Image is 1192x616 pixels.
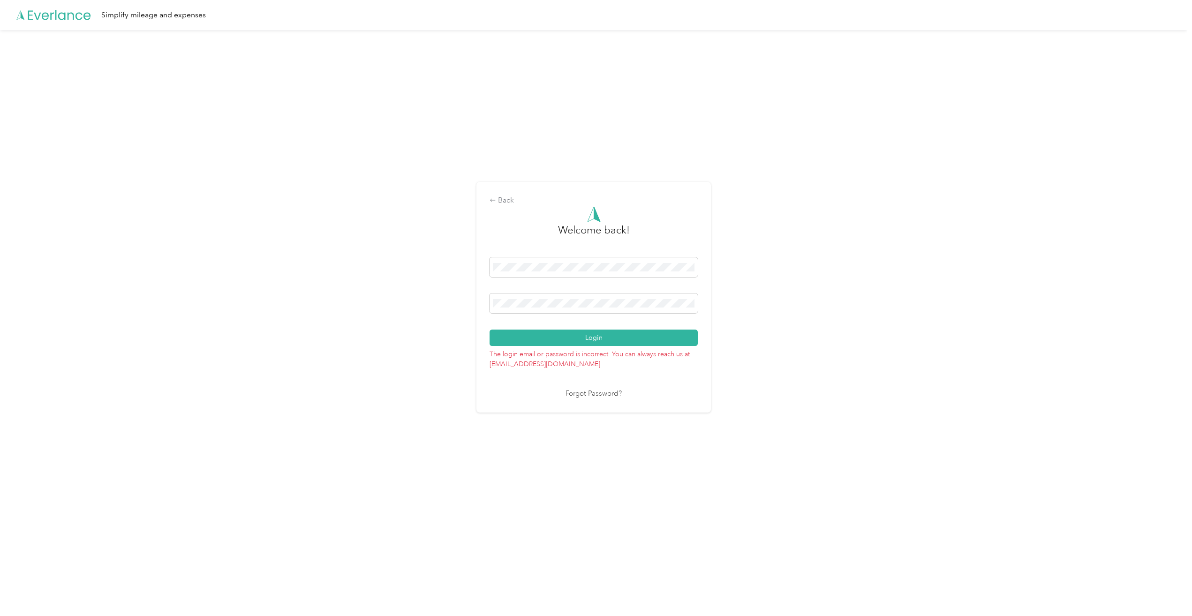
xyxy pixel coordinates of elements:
[490,346,698,369] p: The login email or password is incorrect. You can always reach us at [EMAIL_ADDRESS][DOMAIN_NAME]
[566,389,622,399] a: Forgot Password?
[490,330,698,346] button: Login
[558,222,630,248] h3: greeting
[490,195,698,206] div: Back
[101,9,206,21] div: Simplify mileage and expenses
